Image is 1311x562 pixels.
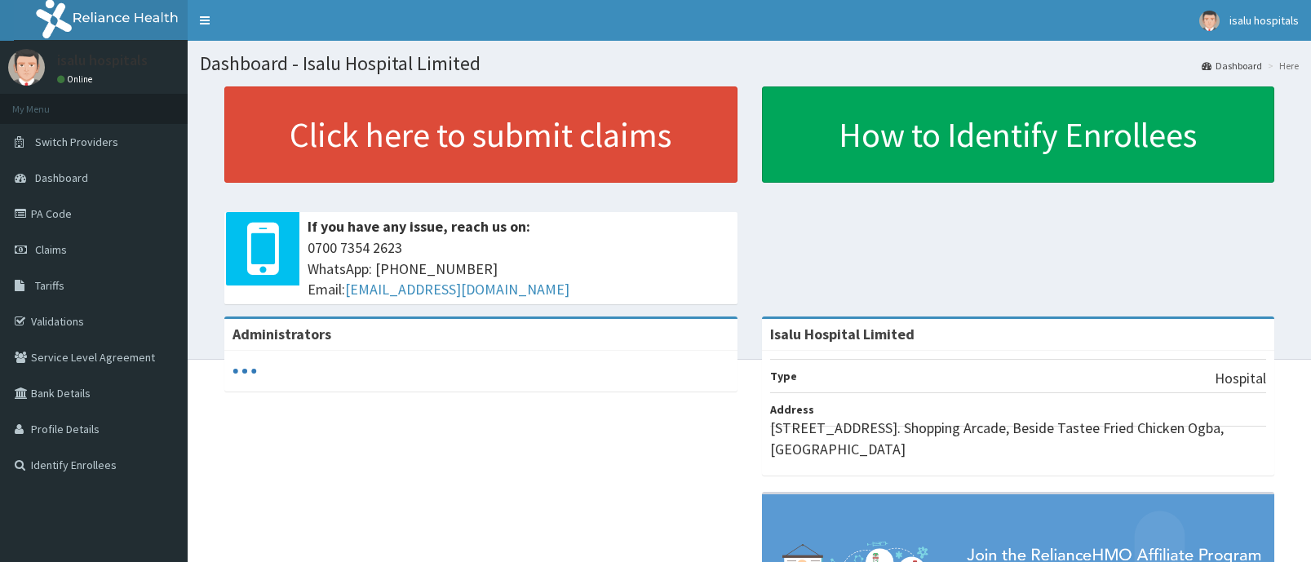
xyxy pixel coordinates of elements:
[1202,59,1262,73] a: Dashboard
[1215,368,1266,389] p: Hospital
[762,86,1275,183] a: How to Identify Enrollees
[308,217,530,236] b: If you have any issue, reach us on:
[233,359,257,383] svg: audio-loading
[57,73,96,85] a: Online
[35,135,118,149] span: Switch Providers
[1229,13,1299,28] span: isalu hospitals
[8,49,45,86] img: User Image
[233,325,331,343] b: Administrators
[1264,59,1299,73] li: Here
[345,280,569,299] a: [EMAIL_ADDRESS][DOMAIN_NAME]
[770,369,797,383] b: Type
[35,242,67,257] span: Claims
[35,170,88,185] span: Dashboard
[224,86,737,183] a: Click here to submit claims
[770,325,915,343] strong: Isalu Hospital Limited
[770,402,814,417] b: Address
[1199,11,1220,31] img: User Image
[200,53,1299,74] h1: Dashboard - Isalu Hospital Limited
[770,418,1267,459] p: [STREET_ADDRESS]. Shopping Arcade, Beside Tastee Fried Chicken Ogba, [GEOGRAPHIC_DATA]
[57,53,148,68] p: isalu hospitals
[35,278,64,293] span: Tariffs
[308,237,729,300] span: 0700 7354 2623 WhatsApp: [PHONE_NUMBER] Email:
